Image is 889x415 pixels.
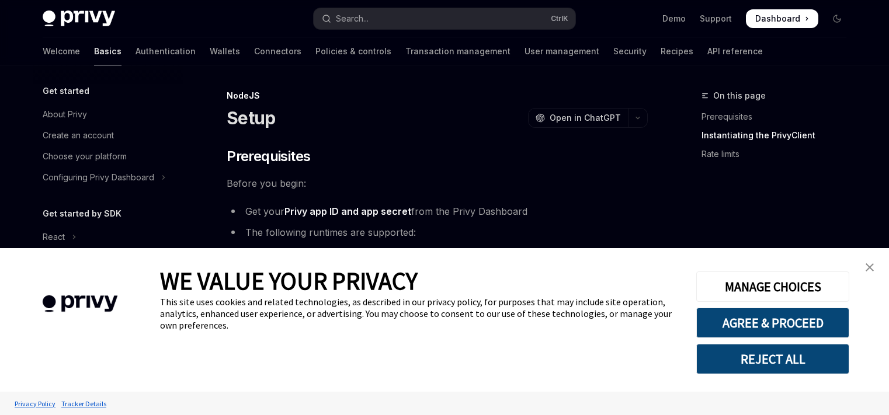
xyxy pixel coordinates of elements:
[550,112,621,124] span: Open in ChatGPT
[43,107,87,121] div: About Privy
[33,167,183,188] button: Toggle Configuring Privy Dashboard section
[160,266,418,296] span: WE VALUE YOUR PRIVACY
[696,308,849,338] button: AGREE & PROCEED
[702,126,856,145] a: Instantiating the PrivyClient
[254,37,301,65] a: Connectors
[43,230,65,244] div: React
[18,278,143,329] img: company logo
[43,37,80,65] a: Welcome
[43,11,115,27] img: dark logo
[700,13,732,25] a: Support
[12,393,58,414] a: Privacy Policy
[227,224,648,369] li: The following runtimes are supported:
[227,175,648,191] span: Before you begin:
[702,145,856,163] a: Rate limits
[746,9,818,28] a: Dashboard
[707,37,763,65] a: API reference
[227,147,310,166] span: Prerequisites
[525,37,599,65] a: User management
[58,393,109,414] a: Tracker Details
[713,89,766,103] span: On this page
[33,247,183,268] button: Toggle React native section
[858,256,881,279] a: close banner
[551,14,568,23] span: Ctrl K
[528,108,628,128] button: Open in ChatGPT
[314,8,575,29] button: Open search
[661,37,693,65] a: Recipes
[245,247,648,264] li: Node.js 20 LTS or later ( ) versions.
[136,37,196,65] a: Authentication
[227,203,648,219] li: Get your from the Privy Dashboard
[33,104,183,125] a: About Privy
[210,37,240,65] a: Wallets
[43,207,121,221] h5: Get started by SDK
[662,13,686,25] a: Demo
[336,12,369,26] div: Search...
[43,170,154,184] div: Configuring Privy Dashboard
[43,128,114,142] div: Create an account
[866,263,874,271] img: close banner
[43,84,89,98] h5: Get started
[702,107,856,126] a: Prerequisites
[755,13,800,25] span: Dashboard
[696,344,849,374] button: REJECT ALL
[613,37,647,65] a: Security
[227,107,275,128] h1: Setup
[33,125,183,146] a: Create an account
[696,271,849,302] button: MANAGE CHOICES
[405,37,511,65] a: Transaction management
[160,296,679,331] div: This site uses cookies and related technologies, as described in our privacy policy, for purposes...
[315,37,391,65] a: Policies & controls
[828,9,846,28] button: Toggle dark mode
[94,37,121,65] a: Basics
[33,146,183,167] a: Choose your platform
[227,90,648,102] div: NodeJS
[284,205,411,218] a: Privy app ID and app secret
[43,149,127,163] div: Choose your platform
[33,226,183,247] button: Toggle React section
